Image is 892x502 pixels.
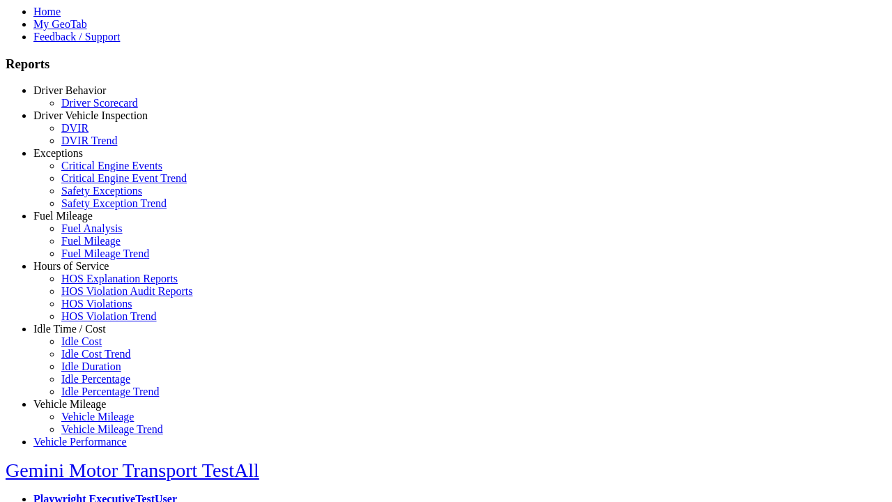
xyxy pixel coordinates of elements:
a: DVIR [61,122,89,134]
a: DVIR Trend [61,135,117,146]
a: Safety Exceptions [61,185,142,197]
a: HOS Violation Trend [61,310,157,322]
a: Home [33,6,61,17]
a: HOS Violations [61,298,132,310]
a: HOS Explanation Reports [61,273,178,284]
a: Vehicle Performance [33,436,127,448]
a: Fuel Mileage Trend [61,248,149,259]
a: Critical Engine Events [61,160,162,172]
a: Fuel Analysis [61,222,123,234]
a: Fuel Mileage [33,210,93,222]
a: Vehicle Mileage [33,398,106,410]
a: Gemini Motor Transport TestAll [6,459,259,481]
a: Idle Time / Cost [33,323,106,335]
a: Driver Vehicle Inspection [33,109,148,121]
a: Driver Behavior [33,84,106,96]
h3: Reports [6,56,886,72]
a: My GeoTab [33,18,87,30]
a: Idle Percentage Trend [61,386,159,397]
a: Fuel Mileage [61,235,121,247]
a: Safety Exception Trend [61,197,167,209]
a: Idle Cost Trend [61,348,131,360]
a: Exceptions [33,147,83,159]
a: Critical Engine Event Trend [61,172,187,184]
a: Idle Duration [61,360,121,372]
a: HOS Violation Audit Reports [61,285,193,297]
a: Driver Scorecard [61,97,138,109]
a: Feedback / Support [33,31,120,43]
a: Vehicle Mileage Trend [61,423,163,435]
a: Hours of Service [33,260,109,272]
a: Idle Cost [61,335,102,347]
a: Vehicle Mileage [61,411,134,423]
a: Idle Percentage [61,373,130,385]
